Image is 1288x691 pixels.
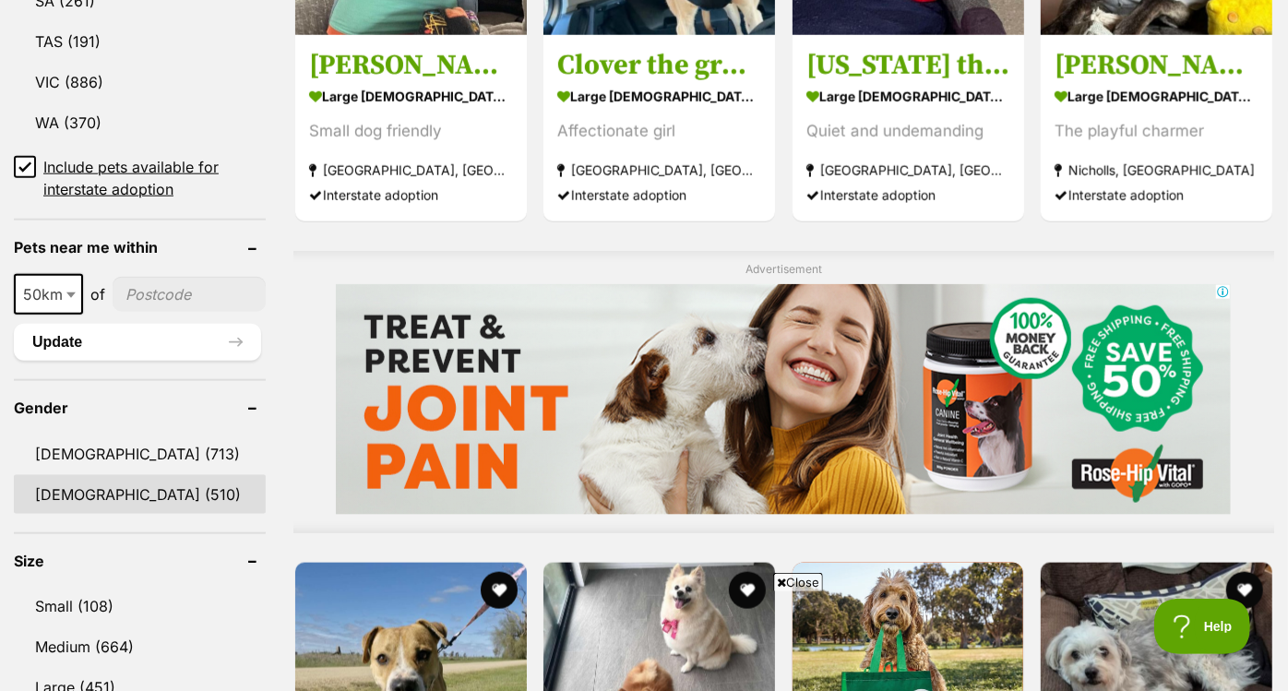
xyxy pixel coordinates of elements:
[806,183,1010,208] div: Interstate adoption
[14,475,266,514] a: [DEMOGRAPHIC_DATA] (510)
[90,283,105,305] span: of
[14,399,266,416] header: Gender
[806,119,1010,144] div: Quiet and undemanding
[14,22,266,61] a: TAS (191)
[1055,83,1258,110] strong: large [DEMOGRAPHIC_DATA] Dog
[14,239,266,256] header: Pets near me within
[1055,183,1258,208] div: Interstate adoption
[773,573,823,591] span: Close
[43,156,266,200] span: Include pets available for interstate adoption
[309,183,513,208] div: Interstate adoption
[557,48,761,83] h3: Clover the greyhound
[309,119,513,144] div: Small dog friendly
[295,34,527,221] a: [PERSON_NAME], the Greyhound large [DEMOGRAPHIC_DATA] Dog Small dog friendly [GEOGRAPHIC_DATA], [...
[806,48,1010,83] h3: [US_STATE] the Greyhound
[14,103,266,142] a: WA (370)
[14,435,266,473] a: [DEMOGRAPHIC_DATA] (713)
[14,156,266,200] a: Include pets available for interstate adoption
[14,587,266,625] a: Small (108)
[806,83,1010,110] strong: large [DEMOGRAPHIC_DATA] Dog
[806,158,1010,183] strong: [GEOGRAPHIC_DATA], [GEOGRAPHIC_DATA]
[14,274,83,315] span: 50km
[14,553,266,569] header: Size
[293,251,1274,534] div: Advertisement
[14,63,266,101] a: VIC (886)
[1055,119,1258,144] div: The playful charmer
[113,277,266,312] input: postcode
[793,34,1024,221] a: [US_STATE] the Greyhound large [DEMOGRAPHIC_DATA] Dog Quiet and undemanding [GEOGRAPHIC_DATA], [G...
[557,183,761,208] div: Interstate adoption
[16,281,81,307] span: 50km
[309,158,513,183] strong: [GEOGRAPHIC_DATA], [GEOGRAPHIC_DATA]
[336,284,1231,515] iframe: Advertisement
[557,158,761,183] strong: [GEOGRAPHIC_DATA], [GEOGRAPHIC_DATA]
[1154,599,1251,654] iframe: Help Scout Beacon - Open
[309,48,513,83] h3: [PERSON_NAME], the Greyhound
[1226,572,1263,609] button: favourite
[543,34,775,221] a: Clover the greyhound large [DEMOGRAPHIC_DATA] Dog Affectionate girl [GEOGRAPHIC_DATA], [GEOGRAPHI...
[480,572,517,609] button: favourite
[14,627,266,666] a: Medium (664)
[557,119,761,144] div: Affectionate girl
[309,83,513,110] strong: large [DEMOGRAPHIC_DATA] Dog
[1041,34,1272,221] a: [PERSON_NAME], the greyhound large [DEMOGRAPHIC_DATA] Dog The playful charmer Nicholls, [GEOGRAPH...
[197,599,1091,682] iframe: Advertisement
[14,324,261,361] button: Update
[1055,48,1258,83] h3: [PERSON_NAME], the greyhound
[557,83,761,110] strong: large [DEMOGRAPHIC_DATA] Dog
[1055,158,1258,183] strong: Nicholls, [GEOGRAPHIC_DATA]
[729,572,766,609] button: favourite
